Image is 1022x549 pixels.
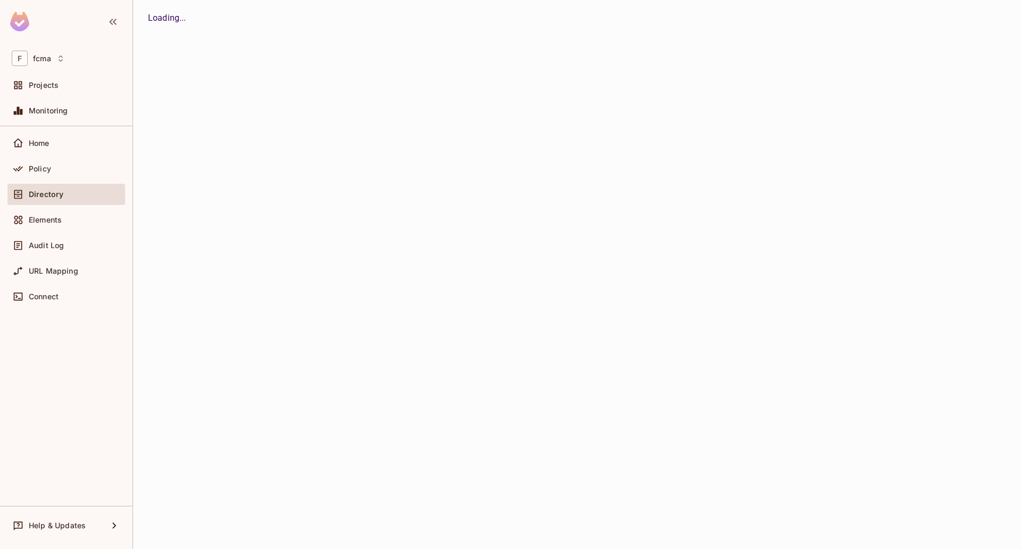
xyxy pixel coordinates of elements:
[29,81,59,89] span: Projects
[29,216,62,224] span: Elements
[12,51,28,66] span: F
[29,292,59,301] span: Connect
[29,165,51,173] span: Policy
[29,139,50,148] span: Home
[148,12,1007,24] div: Loading...
[29,106,68,115] span: Monitoring
[33,54,51,63] span: Workspace: fcma
[29,241,64,250] span: Audit Log
[29,190,63,199] span: Directory
[29,521,86,530] span: Help & Updates
[29,267,78,275] span: URL Mapping
[10,12,29,31] img: SReyMgAAAABJRU5ErkJggg==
